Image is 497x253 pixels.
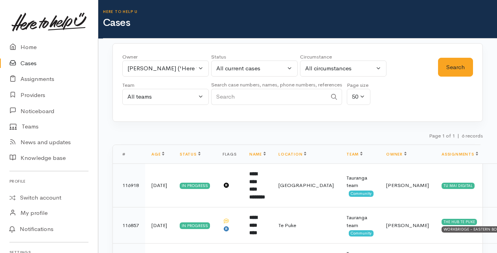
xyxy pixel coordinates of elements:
span: Community [349,191,374,197]
a: Name [249,152,266,157]
div: Status [211,53,298,61]
button: All circumstances [300,60,387,77]
div: All teams [127,92,197,101]
div: [PERSON_NAME] ('Here to help u') [127,64,197,73]
td: [DATE] [145,164,173,207]
h6: Here to help u [103,9,497,14]
h6: Profile [9,176,88,187]
div: All circumstances [305,64,374,73]
div: THE HUB TE PUKE [442,219,477,225]
span: | [457,132,459,139]
td: [DATE] [145,207,173,244]
div: Tauranga team [346,214,374,229]
a: Status [180,152,201,157]
span: [PERSON_NAME] [386,182,429,189]
button: All current cases [211,60,298,77]
div: Tauranga team [346,174,374,189]
div: Circumstance [300,53,387,61]
div: In progress [180,183,210,189]
div: Team [122,81,209,89]
span: [PERSON_NAME] [386,222,429,229]
th: # [113,145,145,164]
td: 116857 [113,207,145,244]
td: 116918 [113,164,145,207]
input: Search [211,89,327,105]
div: In progress [180,222,210,229]
button: Amanda Gabb ('Here to help u') [122,60,209,77]
div: TU MAI DIGITAL [442,183,475,189]
button: All teams [122,89,209,105]
div: Owner [122,53,209,61]
button: 50 [347,89,370,105]
span: Te Puke [278,222,296,229]
span: Community [349,230,374,236]
div: Page size [347,81,370,89]
button: Search [438,58,473,77]
span: [GEOGRAPHIC_DATA] [278,182,334,189]
div: 50 [352,92,358,101]
div: All current cases [216,64,285,73]
small: Search case numbers, names, phone numbers, references [211,81,342,88]
small: Page 1 of 1 6 records [429,132,483,139]
a: Assignments [442,152,478,157]
h1: Cases [103,17,497,29]
th: Flags [216,145,243,164]
a: Team [346,152,363,157]
a: Age [151,152,164,157]
a: Owner [386,152,407,157]
a: Location [278,152,306,157]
